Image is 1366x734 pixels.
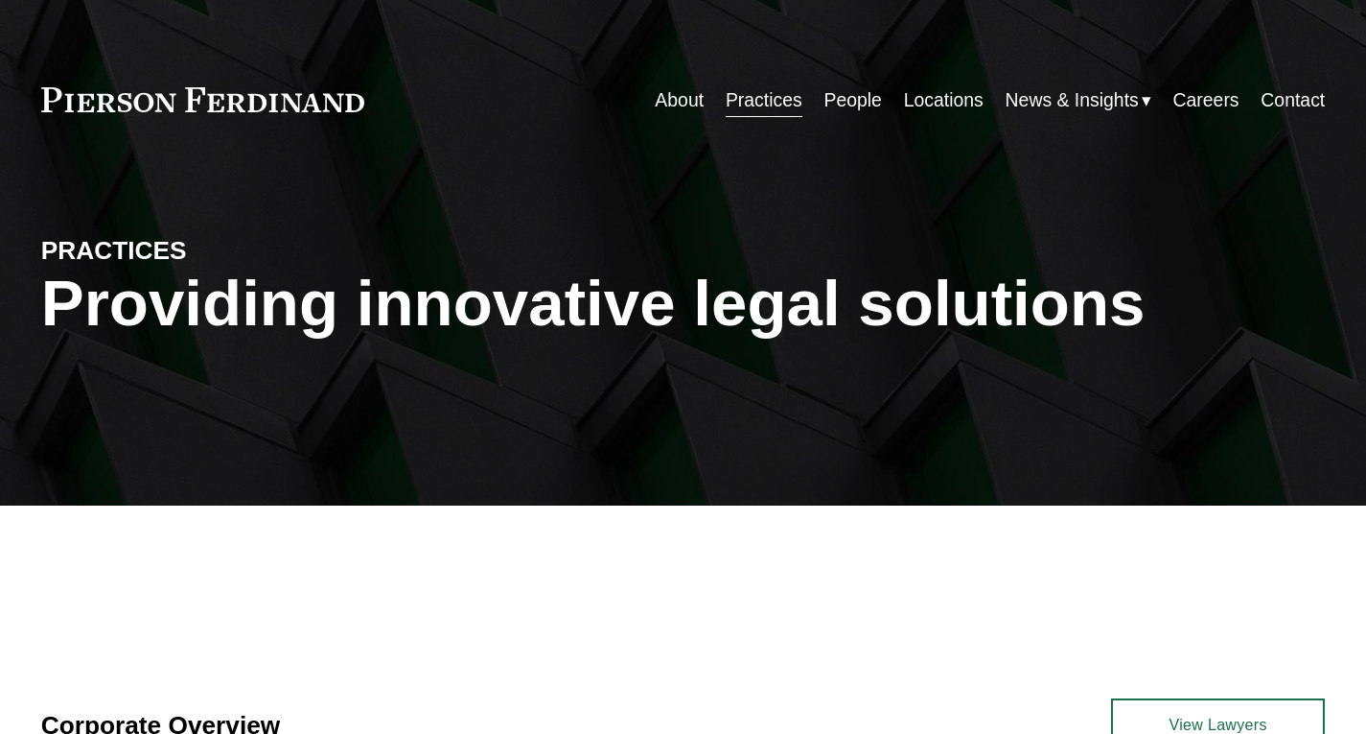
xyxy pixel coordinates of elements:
a: About [655,82,704,119]
h4: PRACTICES [41,235,362,267]
a: folder dropdown [1006,82,1151,119]
a: Practices [726,82,802,119]
a: Contact [1261,82,1325,119]
a: People [823,82,881,119]
a: Locations [904,82,984,119]
span: News & Insights [1006,83,1139,117]
h1: Providing innovative legal solutions [41,267,1326,341]
a: Careers [1173,82,1239,119]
